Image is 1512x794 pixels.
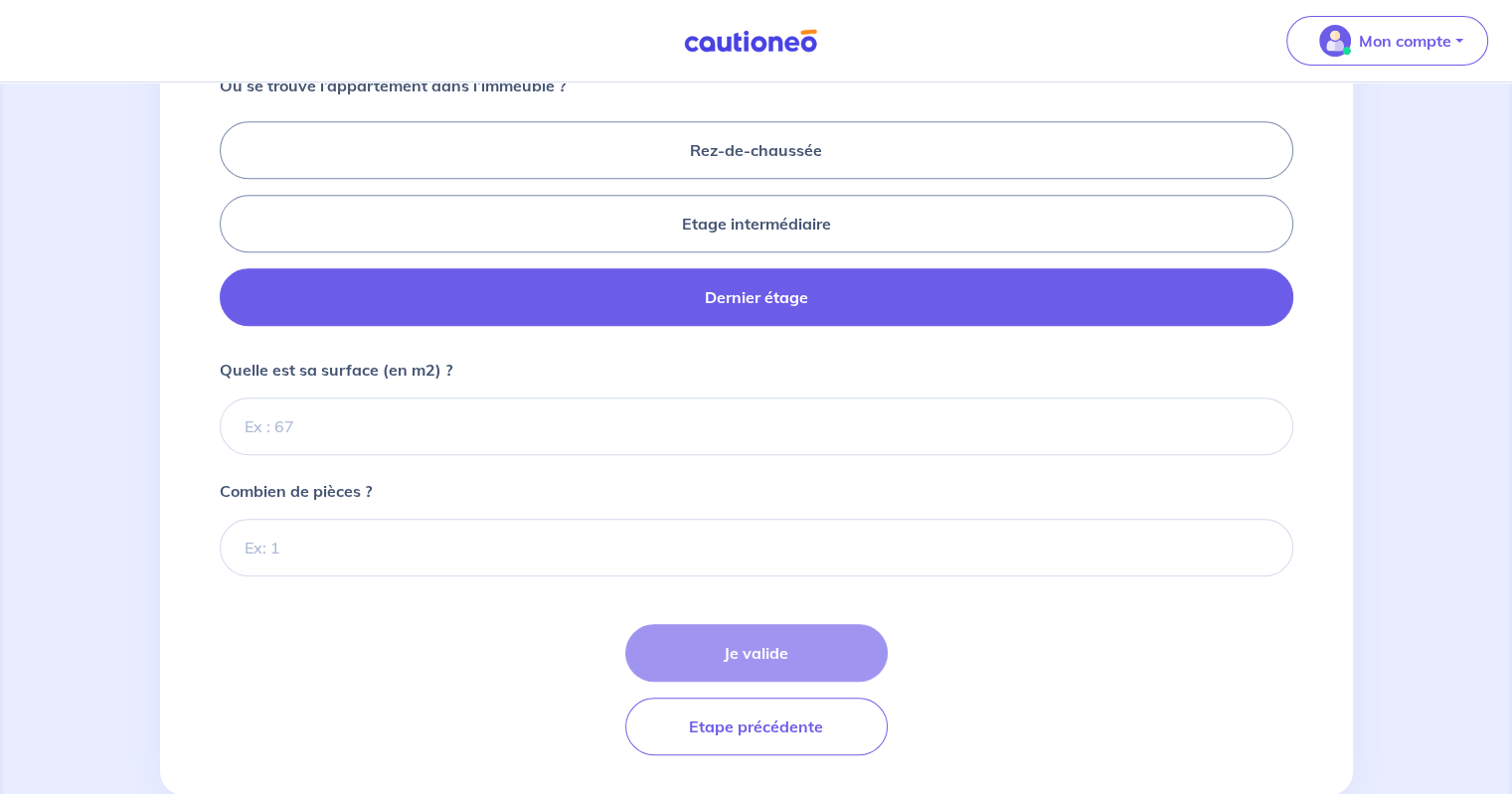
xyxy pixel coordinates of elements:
[220,519,1293,576] input: Ex: 1
[1319,25,1351,57] img: illu_account_valid_menu.svg
[220,479,372,503] p: Combien de pièces ?
[220,195,1293,252] label: Etage intermédiaire
[220,121,1293,179] label: Rez-de-chaussée
[220,268,1293,326] label: Dernier étage
[220,358,452,382] p: Quelle est sa surface (en m2) ?
[625,698,888,755] button: Etape précédente
[220,397,1293,455] input: Ex : 67
[220,74,566,97] p: Où se trouve l’appartement dans l’immeuble ?
[1286,16,1488,66] button: illu_account_valid_menu.svgMon compte
[676,29,825,54] img: Cautioneo
[1359,29,1451,53] p: Mon compte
